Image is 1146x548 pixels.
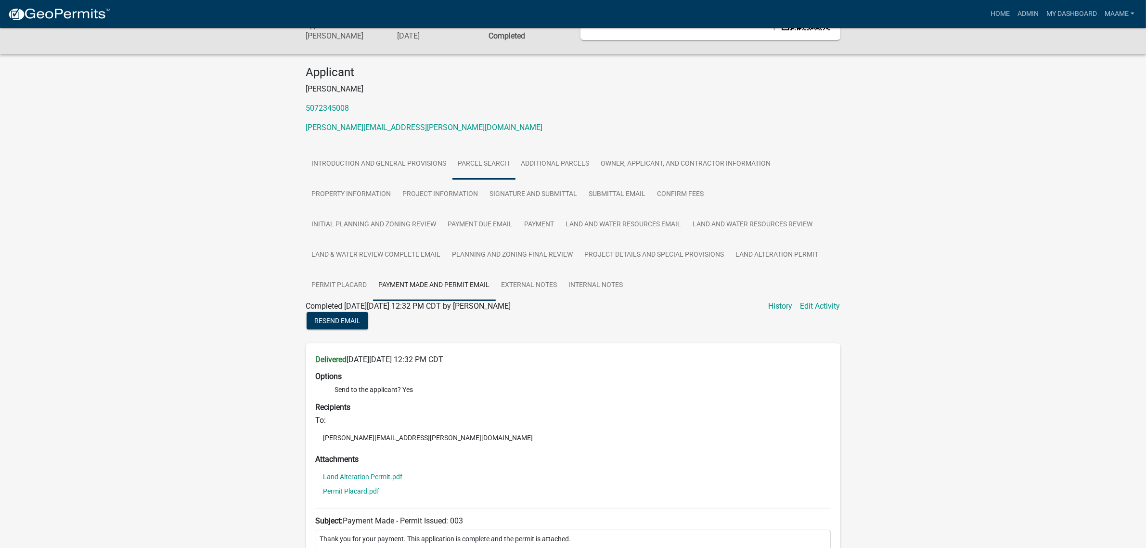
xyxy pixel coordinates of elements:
span: Applicant [306,22,335,29]
a: Maame [1101,5,1138,23]
a: My Dashboard [1043,5,1101,23]
h6: To: [316,416,831,425]
a: Additional Parcels [515,149,595,180]
span: Created [397,22,421,29]
a: Confirm Fees [652,179,710,210]
a: Project Information [397,179,484,210]
strong: Completed [489,31,525,40]
a: Payment Made and Permit Email [373,270,496,301]
p: [PERSON_NAME] [306,83,840,95]
a: Admin [1014,5,1043,23]
a: Initial Planning and Zoning Review [306,209,442,240]
p: Thank you for your payment. This application is complete and the permit is attached. [320,534,826,544]
a: Parcel search [452,149,515,180]
h6: [DATE] [397,31,474,40]
a: Property Information [306,179,397,210]
a: Payment Due Email [442,209,519,240]
a: Payment [519,209,560,240]
li: [PERSON_NAME][EMAIL_ADDRESS][PERSON_NAME][DOMAIN_NAME] [316,431,831,445]
a: External Notes [496,270,563,301]
h4: Applicant [306,65,840,79]
a: Project Details and Special Provisions [579,240,730,271]
span: Completed [DATE][DATE] 12:32 PM CDT by [PERSON_NAME] [306,301,511,311]
strong: Subject: [316,516,343,525]
a: Permit Placard [306,270,373,301]
a: Edit Activity [800,300,840,312]
a: Land Alteration Permit [730,240,824,271]
strong: Options [316,372,342,381]
button: Resend Email [307,312,368,329]
a: Land & Water Review Complete Email [306,240,447,271]
a: [PERSON_NAME][EMAIL_ADDRESS][PERSON_NAME][DOMAIN_NAME] [306,123,543,132]
a: History [769,300,793,312]
h6: [PERSON_NAME] [306,31,383,40]
h6: [DATE][DATE] 12:32 PM CDT [316,355,831,364]
a: 5072345008 [306,104,349,113]
strong: Delivered [316,355,347,364]
strong: Attachments [316,455,359,464]
a: Submittal Email [583,179,652,210]
a: Home [987,5,1014,23]
a: Signature and Submittal [484,179,583,210]
a: Planning and Zoning Final Review [447,240,579,271]
a: Internal Notes [563,270,629,301]
strong: Recipients [316,403,351,412]
a: Land and Water Resources Review [687,209,819,240]
a: Land Alteration Permit.pdf [323,473,403,480]
a: Land and Water Resources Email [560,209,687,240]
a: Introduction and General Provisions [306,149,452,180]
span: Resend Email [314,316,361,324]
h6: Payment Made - Permit Issued: 003 [316,516,831,525]
li: Send to the applicant? Yes [335,385,831,395]
a: Owner, Applicant, and Contractor Information [595,149,777,180]
a: Permit Placard.pdf [323,488,380,495]
span: Status [489,22,508,29]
